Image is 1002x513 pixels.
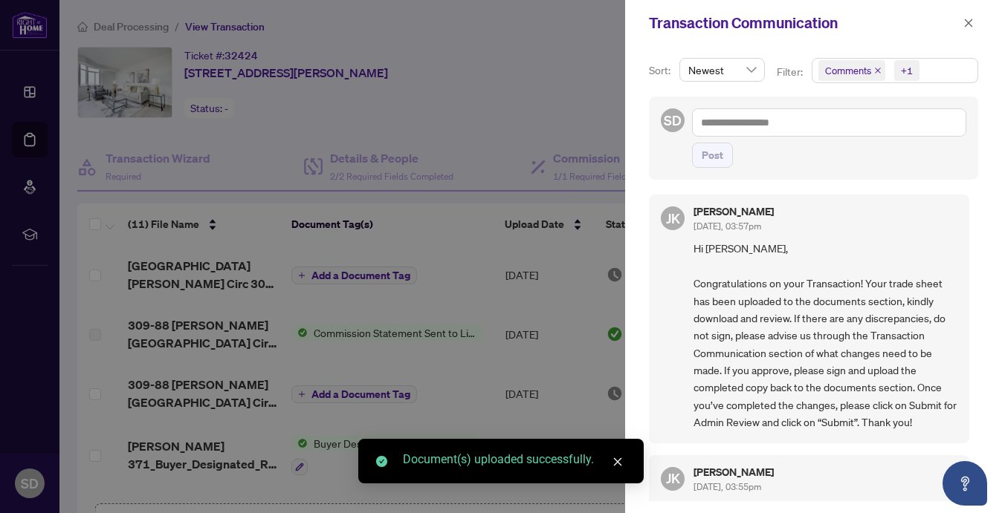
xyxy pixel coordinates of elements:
[692,143,733,168] button: Post
[901,63,913,78] div: +1
[825,63,871,78] span: Comments
[694,220,761,232] span: [DATE], 03:57pm
[694,206,774,217] h5: [PERSON_NAME]
[666,468,680,489] span: JK
[694,240,957,431] span: Hi [PERSON_NAME], Congratulations on your Transaction! Your trade sheet has been uploaded to the ...
[649,62,673,79] p: Sort:
[777,64,805,80] p: Filter:
[403,451,626,468] div: Document(s) uploaded successfully.
[818,60,885,81] span: Comments
[649,12,959,34] div: Transaction Communication
[694,481,761,492] span: [DATE], 03:55pm
[376,456,387,467] span: check-circle
[666,208,680,229] span: JK
[874,67,882,74] span: close
[963,18,974,28] span: close
[610,454,626,470] a: Close
[664,110,682,131] span: SD
[688,59,756,81] span: Newest
[694,467,774,477] h5: [PERSON_NAME]
[943,461,987,506] button: Open asap
[612,457,623,467] span: close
